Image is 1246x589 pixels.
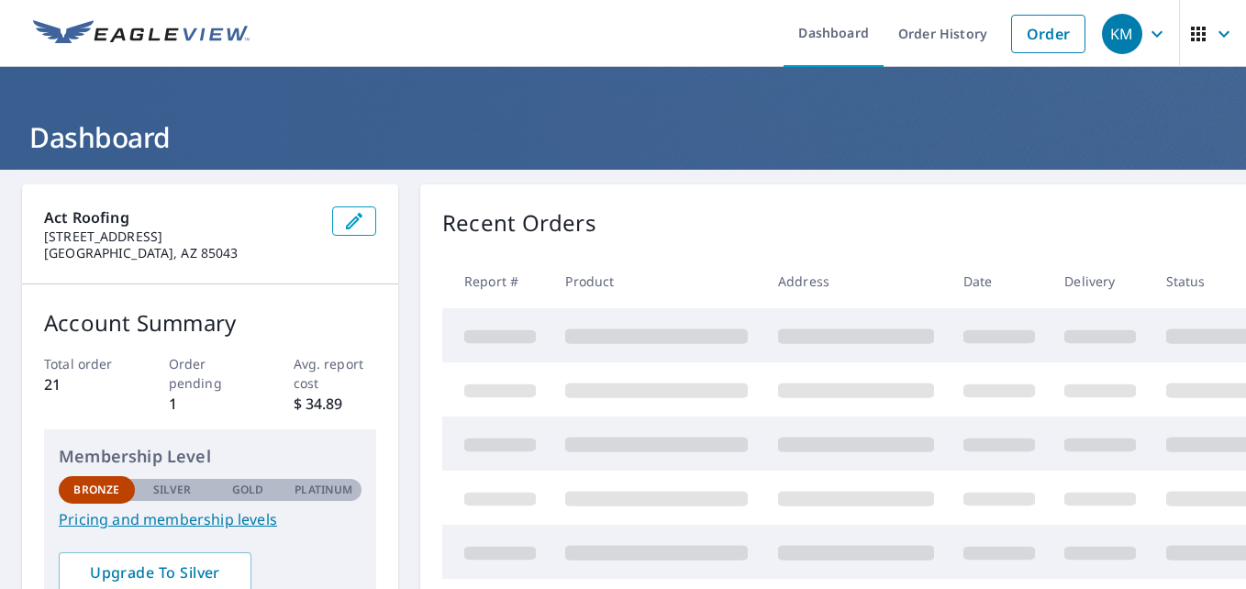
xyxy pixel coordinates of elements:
[169,354,252,393] p: Order pending
[1102,14,1142,54] div: KM
[442,254,551,308] th: Report #
[44,245,317,261] p: [GEOGRAPHIC_DATA], AZ 85043
[763,254,949,308] th: Address
[44,373,128,395] p: 21
[169,393,252,415] p: 1
[22,118,1224,156] h1: Dashboard
[1050,254,1151,308] th: Delivery
[153,482,192,498] p: Silver
[442,206,596,239] p: Recent Orders
[59,508,362,530] a: Pricing and membership levels
[294,393,377,415] p: $ 34.89
[44,206,317,228] p: act roofing
[1011,15,1085,53] a: Order
[73,562,237,583] span: Upgrade To Silver
[551,254,762,308] th: Product
[33,20,250,48] img: EV Logo
[73,482,119,498] p: Bronze
[232,482,263,498] p: Gold
[295,482,352,498] p: Platinum
[294,354,377,393] p: Avg. report cost
[44,354,128,373] p: Total order
[44,228,317,245] p: [STREET_ADDRESS]
[44,306,376,339] p: Account Summary
[949,254,1050,308] th: Date
[59,444,362,469] p: Membership Level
